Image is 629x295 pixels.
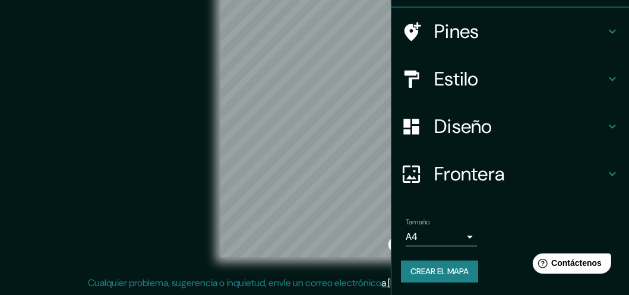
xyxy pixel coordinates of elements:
a: a [EMAIL_ADDRESS][DOMAIN_NAME] [382,277,535,289]
label: Tamaño [406,217,430,227]
div: Pines [391,8,629,55]
h4: Diseño [434,115,605,138]
iframe: Help widget launcher [523,249,616,282]
p: Cualquier problema, sugerencia o inquietud, envíe un correo electrónico . [88,276,537,290]
h4: Pines [434,20,605,43]
h4: Frontera [434,162,605,186]
button: Alternar atribución [388,237,403,252]
div: Frontera [391,150,629,198]
div: Diseño [391,103,629,150]
h4: Estilo [434,67,605,91]
div: Estilo [391,55,629,103]
font: Crear el mapa [410,264,469,279]
button: Crear el mapa [401,261,478,283]
div: A4 [406,227,477,246]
